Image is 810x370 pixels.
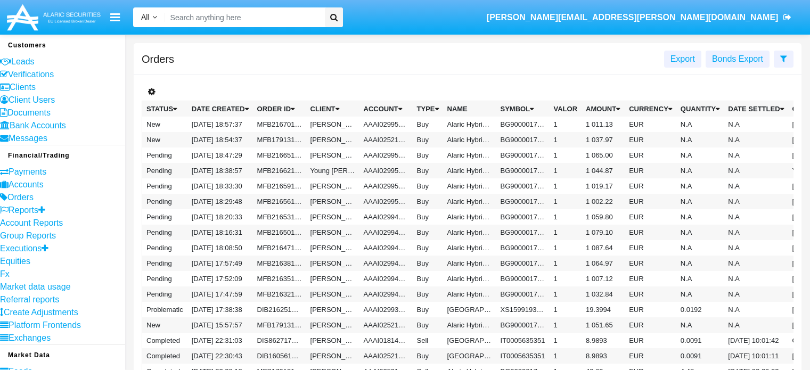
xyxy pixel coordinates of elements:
td: Alaric Hybrid Deposit Fund [443,147,496,163]
td: Buy [413,132,443,147]
td: [DATE] 18:33:30 [187,178,253,194]
td: Buy [413,271,443,286]
a: [PERSON_NAME][EMAIL_ADDRESS][PERSON_NAME][DOMAIN_NAME] [481,3,797,32]
td: MFB216591755272010232 [253,178,306,194]
span: Payments [9,167,46,176]
td: [PERSON_NAME] [306,302,359,317]
td: AAAI029948A2 [359,225,413,240]
td: Buy [413,225,443,240]
td: 1 011.13 [582,117,625,132]
td: Buy [413,240,443,256]
td: Alaric Hybrid Deposit Fund [443,163,496,178]
td: AAAI029952A2 [359,163,413,178]
td: BG9000017087 [496,147,550,163]
td: Pending [142,194,187,209]
td: Buy [413,117,443,132]
span: Exchanges [9,333,51,342]
td: Alaric Hybrid Deposit Fund [443,271,496,286]
td: MFB179131755273277388 [253,132,306,147]
td: N.A [724,132,788,147]
td: BG9000017087 [496,209,550,225]
span: Client Users [9,95,55,104]
td: AAAI025217A1 [359,348,413,364]
th: Valor [550,101,582,117]
th: Client [306,101,359,117]
td: EUR [625,178,676,194]
td: BG9000017087 [496,286,550,302]
td: Pending [142,286,187,302]
td: N.A [724,209,788,225]
th: Amount [582,101,625,117]
td: AAAI029955A2 [359,117,413,132]
td: N.A [676,240,724,256]
td: EUR [625,225,676,240]
td: [PERSON_NAME] [306,286,359,302]
th: Quantity [676,101,724,117]
td: [DATE] 18:54:37 [187,132,253,147]
input: Search [165,7,321,27]
td: XS1599193403 [496,302,550,317]
td: N.A [676,225,724,240]
td: 1 [550,348,582,364]
span: Verifications [8,70,54,79]
td: MFB216321755269279831 [253,286,306,302]
span: Documents [7,108,51,117]
th: Date Settled [724,101,788,117]
td: [DATE] 17:47:59 [187,286,253,302]
td: 0.0091 [676,348,724,364]
td: 1 [550,317,582,333]
td: Pending [142,209,187,225]
td: N.A [676,209,724,225]
td: EUR [625,317,676,333]
td: AAAI029942A2 [359,271,413,286]
span: [PERSON_NAME][EMAIL_ADDRESS][PERSON_NAME][DOMAIN_NAME] [487,13,779,22]
td: 1 007.12 [582,271,625,286]
span: All [141,13,150,21]
td: N.A [676,317,724,333]
td: N.A [724,240,788,256]
td: EUR [625,302,676,317]
td: AAAI018144A2 [359,333,413,348]
td: EUR [625,163,676,178]
td: N.A [676,256,724,271]
td: 1 059.80 [582,209,625,225]
span: Export [670,54,695,63]
td: MFB216471755270530139 [253,240,306,256]
td: MFB216701755273457925 [253,117,306,132]
td: Alaric Hybrid Deposit Fund [443,225,496,240]
td: MFB216561755271788558 [253,194,306,209]
td: 1 065.00 [582,147,625,163]
td: Alaric Hybrid Deposit Fund [443,317,496,333]
th: Date Created [187,101,253,117]
td: DIB216251755268718532 [253,302,306,317]
td: N.A [676,178,724,194]
td: [DATE] 18:47:29 [187,147,253,163]
td: Pending [142,256,187,271]
td: [PERSON_NAME] [306,271,359,286]
td: 1 087.64 [582,240,625,256]
td: AAAI025217A2 [359,317,413,333]
td: [DATE] 18:57:37 [187,117,253,132]
td: New [142,132,187,147]
span: Create Adjustments [4,308,78,317]
span: Leads [11,57,35,66]
th: Type [413,101,443,117]
td: BG9000017087 [496,178,550,194]
td: [DATE] 17:57:49 [187,256,253,271]
td: BG9000017087 [496,132,550,147]
td: AAAI029951A2 [359,178,413,194]
th: Order Id [253,101,306,117]
td: BG9000017087 [496,117,550,132]
td: AAAI029953A2 [359,147,413,163]
td: Alaric Hybrid Deposit Fund [443,117,496,132]
td: MFB179131755262677923 [253,317,306,333]
td: Pending [142,178,187,194]
td: Pending [142,271,187,286]
span: Clients [10,83,36,92]
td: Pending [142,163,187,178]
td: AAAI029941A2 [359,286,413,302]
th: Currency [625,101,676,117]
td: MFB216501755270991737 [253,225,306,240]
td: N.A [724,147,788,163]
td: 1 079.10 [582,225,625,240]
